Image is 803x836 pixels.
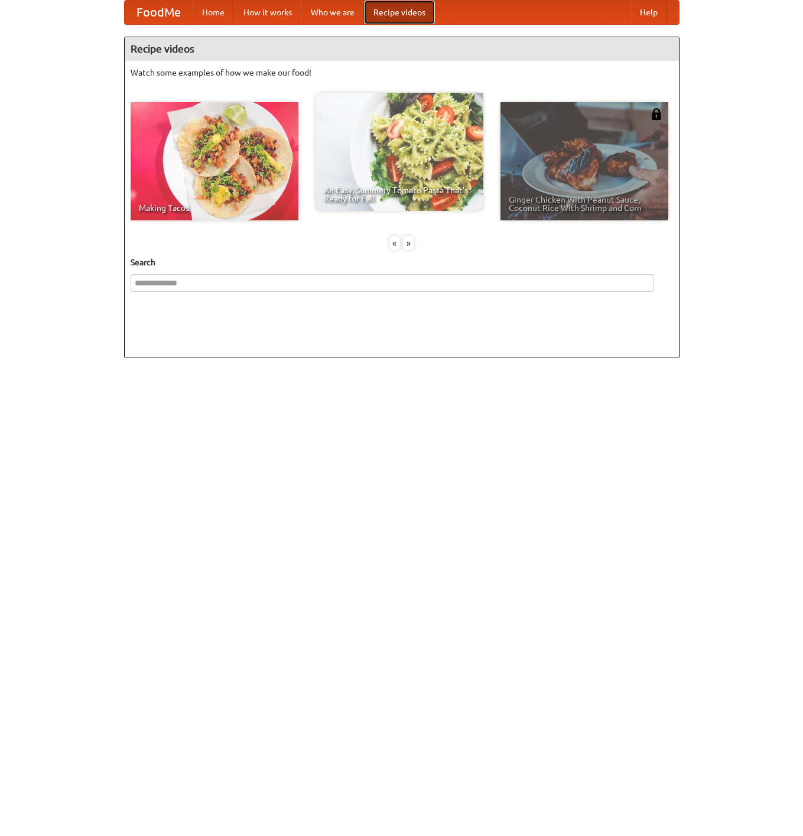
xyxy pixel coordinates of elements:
h4: Recipe videos [125,37,679,61]
span: Making Tacos [139,204,290,212]
a: FoodMe [125,1,193,24]
p: Watch some examples of how we make our food! [131,67,673,79]
div: » [403,236,414,251]
div: « [389,236,400,251]
span: An Easy, Summery Tomato Pasta That's Ready for Fall [324,186,475,203]
img: 483408.png [651,108,662,120]
a: An Easy, Summery Tomato Pasta That's Ready for Fall [316,93,483,211]
a: Who we are [301,1,364,24]
a: Recipe videos [364,1,435,24]
a: Making Tacos [131,102,298,220]
a: Help [630,1,667,24]
a: How it works [234,1,301,24]
a: Home [193,1,234,24]
h5: Search [131,256,673,268]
